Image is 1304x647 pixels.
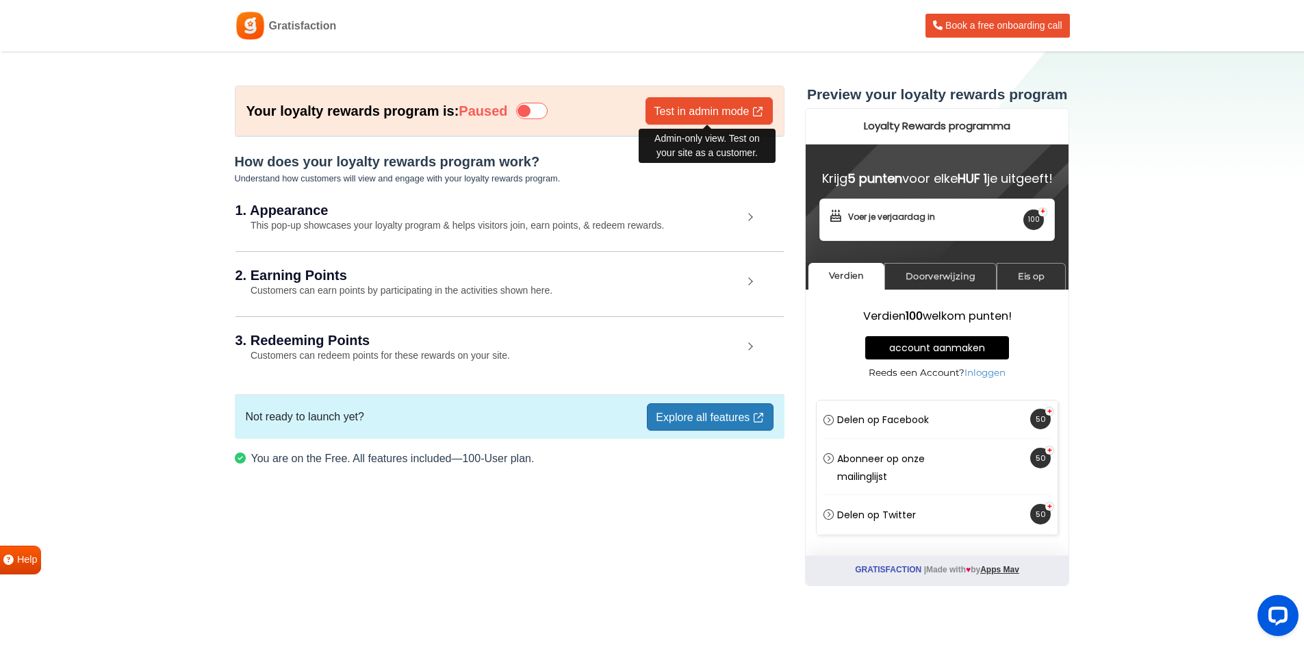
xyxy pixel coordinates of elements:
[192,155,261,181] a: Eis op
[246,409,364,425] span: Not ready to launch yet?
[25,202,240,214] h3: Verdien welkom punten!
[805,86,1069,103] h3: Preview your loyalty rewards program
[8,12,257,24] h2: Loyalty Rewards programma
[246,103,508,119] h6: Your loyalty rewards program is:
[1247,589,1304,647] iframe: LiveChat chat widget
[269,18,337,34] span: Gratisfaction
[235,220,665,231] small: This pop-up showcases your loyalty program & helps visitors join, earn points, & redeem rewards.
[79,155,192,181] a: Doorverwijzing
[235,173,561,183] small: Understand how customers will view and engage with your loyalty rewards program.
[945,20,1062,31] span: Book a free onboarding call
[235,268,743,282] h2: 2. Earning Points
[235,10,337,41] a: Gratisfaction
[153,62,182,79] strong: HUF 1
[161,457,166,466] i: ♥
[101,200,118,216] strong: 100
[647,403,773,431] a: Explore all features
[235,333,743,347] h2: 3. Redeeming Points
[1,448,264,476] p: Made with by
[235,450,784,467] p: You are on the Free. All features included—100-User plan.
[235,10,266,41] img: Gratisfaction
[639,129,776,163] div: Admin-only view. Test on your site as a customer.
[25,258,240,271] p: Reeds een Account?
[42,62,97,79] strong: 5 punten
[60,228,204,251] a: account aanmaken
[3,155,79,181] a: Verdien
[235,285,553,296] small: Customers can earn points by participating in the activities shown here.
[175,457,214,466] a: Apps Mav
[925,14,1069,38] a: Book a free onboarding call
[159,259,201,270] a: Inloggen
[235,350,510,361] small: Customers can redeem points for these rewards on your site.
[14,64,250,77] h4: Krijg voor elke je uitgeeft!
[459,103,507,118] strong: Paused
[235,203,743,217] h2: 1. Appearance
[645,97,773,125] a: Test in admin mode
[119,457,121,466] span: |
[17,553,38,568] span: Help
[50,457,116,466] a: Gratisfaction
[235,153,784,170] h5: How does your loyalty rewards program work?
